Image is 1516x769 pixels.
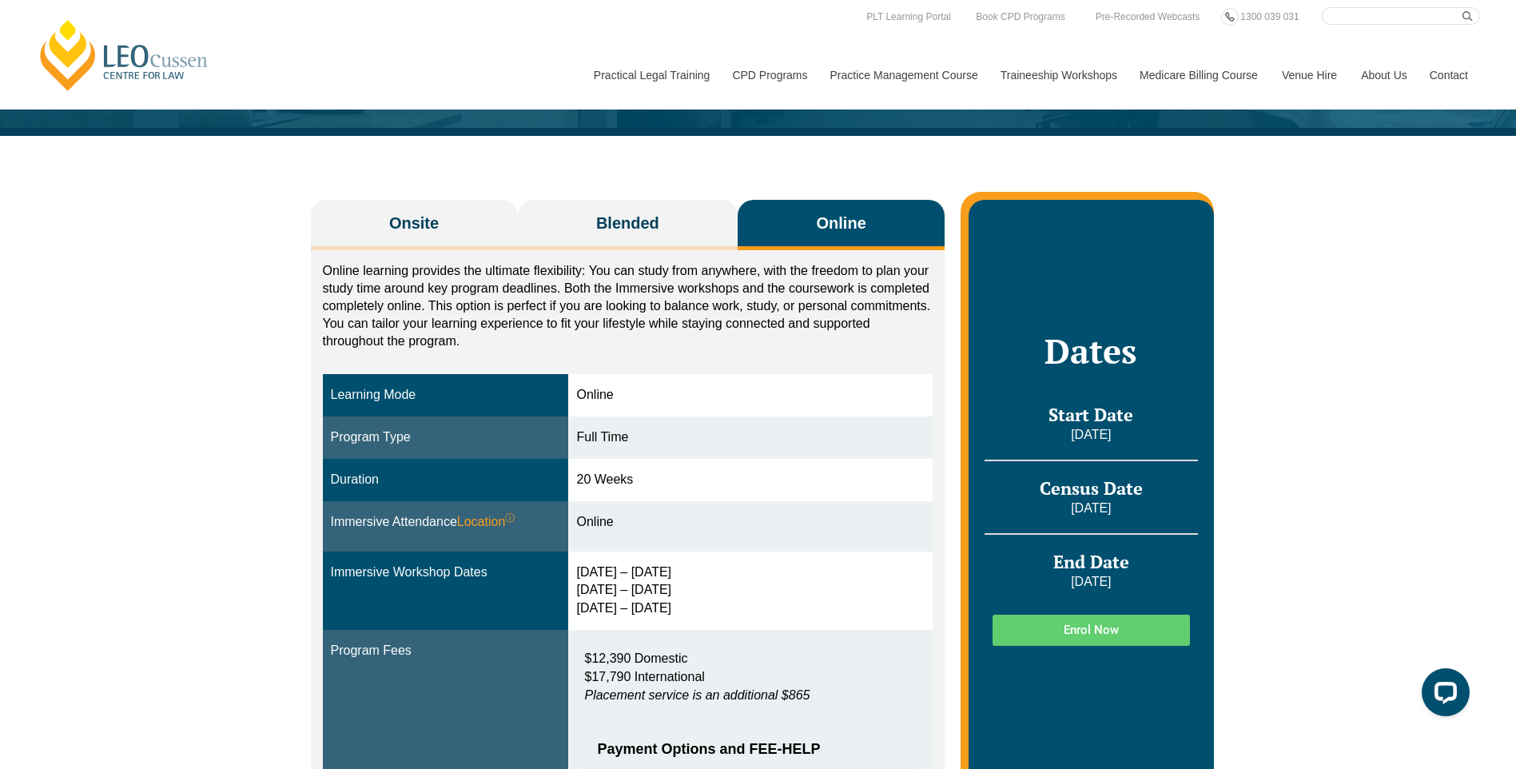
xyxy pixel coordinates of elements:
[331,564,561,582] div: Immersive Workshop Dates
[457,513,515,532] span: Location
[985,573,1197,591] p: [DATE]
[1349,41,1418,110] a: About Us
[1418,41,1480,110] a: Contact
[582,41,721,110] a: Practical Legal Training
[331,642,561,660] div: Program Fees
[972,8,1068,26] a: Book CPD Programs
[505,512,515,524] sup: ⓘ
[331,428,561,447] div: Program Type
[331,386,561,404] div: Learning Mode
[985,331,1197,371] h2: Dates
[584,670,704,683] span: $17,790 International
[818,41,989,110] a: Practice Management Course
[993,615,1189,646] a: Enrol Now
[1092,8,1204,26] a: Pre-Recorded Webcasts
[1270,41,1349,110] a: Venue Hire
[323,262,933,350] p: Online learning provides the ultimate flexibility: You can study from anywhere, with the freedom ...
[1128,41,1270,110] a: Medicare Billing Course
[720,41,818,110] a: CPD Programs
[862,8,955,26] a: PLT Learning Portal
[1053,550,1129,573] span: End Date
[596,212,659,234] span: Blended
[985,426,1197,444] p: [DATE]
[597,742,888,756] span: Payment Options and FEE-HELP
[36,18,213,93] a: [PERSON_NAME] Centre for Law
[989,41,1128,110] a: Traineeship Workshops
[1236,8,1303,26] a: 1300 039 031
[584,651,687,665] span: $12,390 Domestic
[1240,11,1299,22] span: 1300 039 031
[584,688,810,702] em: Placement service is an additional $865
[1409,662,1476,729] iframe: LiveChat chat widget
[576,471,925,489] div: 20 Weeks
[389,212,439,234] span: Onsite
[331,471,561,489] div: Duration
[576,513,925,532] div: Online
[576,564,925,619] div: [DATE] – [DATE] [DATE] – [DATE] [DATE] – [DATE]
[1064,624,1119,636] span: Enrol Now
[331,513,561,532] div: Immersive Attendance
[1048,403,1133,426] span: Start Date
[576,428,925,447] div: Full Time
[576,386,925,404] div: Online
[1040,476,1143,500] span: Census Date
[985,500,1197,517] p: [DATE]
[817,212,866,234] span: Online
